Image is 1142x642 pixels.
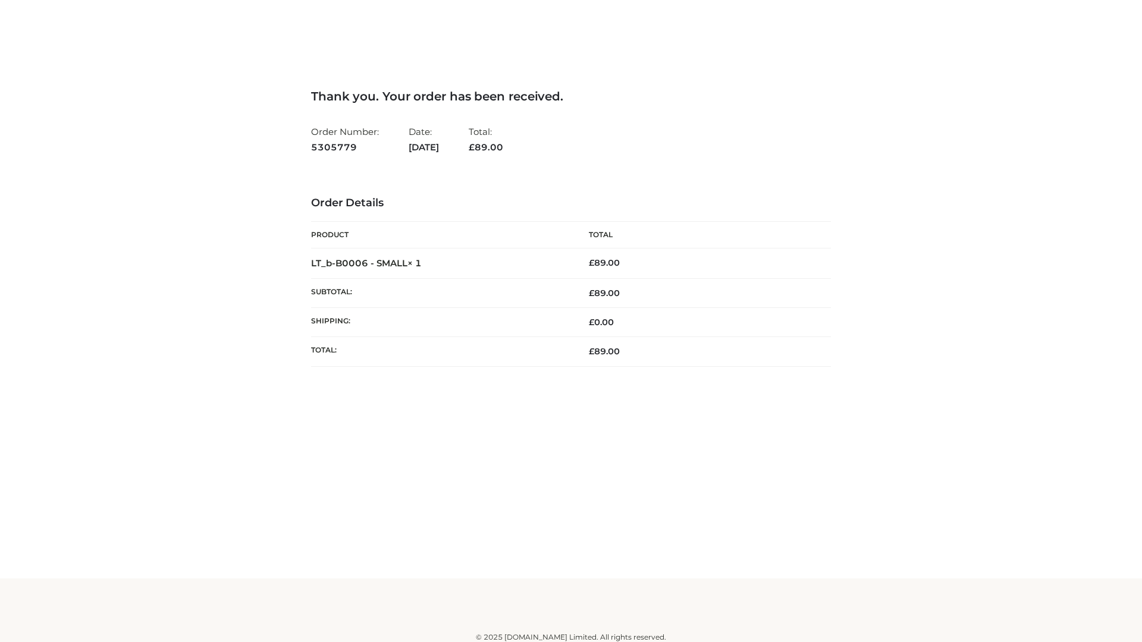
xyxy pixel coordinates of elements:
[311,278,571,307] th: Subtotal:
[311,222,571,248] th: Product
[311,89,831,103] h3: Thank you. Your order has been received.
[589,317,594,328] span: £
[409,121,439,158] li: Date:
[469,121,503,158] li: Total:
[311,121,379,158] li: Order Number:
[469,141,503,153] span: 89.00
[589,257,620,268] bdi: 89.00
[589,317,614,328] bdi: 0.00
[589,346,594,357] span: £
[311,337,571,366] th: Total:
[589,257,594,268] span: £
[407,257,422,269] strong: × 1
[589,346,620,357] span: 89.00
[571,222,831,248] th: Total
[311,257,422,269] strong: LT_b-B0006 - SMALL
[469,141,475,153] span: £
[311,308,571,337] th: Shipping:
[311,197,831,210] h3: Order Details
[409,140,439,155] strong: [DATE]
[589,288,594,298] span: £
[311,140,379,155] strong: 5305779
[589,288,620,298] span: 89.00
